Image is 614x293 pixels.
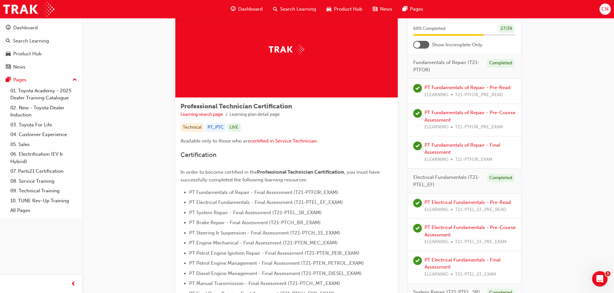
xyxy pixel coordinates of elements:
[189,280,340,286] span: PT Manual Transmission - Final Assessment (T21-PTCH_MT_EXAM)
[8,130,80,140] a: 04. Customer Experience
[601,5,609,13] span: CN
[455,238,507,246] span: T21-PTEL_EF_PRE_EXAM
[180,103,292,110] span: Professional Technician Certification
[424,238,448,246] span: ELEARNING
[189,220,321,225] span: PT Brake Repair - Final Assessment (T21-PTCH_BR_EXAM)
[3,2,54,16] img: Trak
[180,123,204,132] div: Technical
[424,271,448,278] span: ELEARNING
[180,169,381,183] span: , you must have successfully completed the following learning resources:
[3,74,80,86] button: Pages
[269,44,304,54] img: Trak
[334,5,362,13] span: Product Hub
[280,5,316,13] span: Search Learning
[367,3,397,16] a: news-iconNews
[189,199,343,205] span: PT Electrical Fundamentals - Final Assessment (T21-PTEL_EF_EXAM)
[3,21,80,74] button: DashboardSearch LearningProduct HubNews
[227,123,241,132] div: LIVE
[424,85,511,90] a: PT Fundamentals of Repair - Pre-Read
[455,206,506,214] span: T21-PTEL_EF_PRE_READ
[8,103,80,120] a: 02. New - Toyota Dealer Induction
[413,224,422,233] span: learningRecordVerb_COMPLETE-icon
[6,77,11,83] span: pages-icon
[424,91,448,99] span: ELEARNING
[189,270,362,276] span: PT Diesel Engine Management - Final Assessment (T21-PTEN_DIESEL_EXAM)
[13,50,42,58] div: Product Hub
[455,91,503,99] span: T21-PTFOR_PRE_READ
[8,86,80,103] a: 01. Toyota Academy - 2025 Dealer Training Catalogue
[424,206,448,214] span: ELEARNING
[455,124,503,131] span: T21-PTFOR_PRE_EXAM
[413,109,422,118] span: learningRecordVerb_COMPLETE-icon
[380,5,392,13] span: News
[424,110,515,123] a: PT Fundamentals of Repair - Pre-Course Assessment
[257,169,344,175] span: Professional Technician Certification
[317,138,318,144] span: .
[605,271,610,276] span: 1
[373,5,377,13] span: news-icon
[8,140,80,150] a: 05. Sales
[403,5,407,13] span: pages-icon
[231,5,236,13] span: guage-icon
[413,256,422,265] span: learningRecordVerb_COMPLETE-icon
[189,260,364,266] span: PT Petrol Engine Management - Final Assessment (T21-PTEN_PETROL_EXAM)
[455,271,496,278] span: T21-PTEL_EF_EXAM
[6,64,11,70] span: news-icon
[321,3,367,16] a: car-iconProduct Hub
[413,59,482,73] span: Fundamentals of Repair (T21-PTFOR)
[432,41,482,49] span: Show Incomplete Only
[180,138,250,144] span: Available only to those who are
[592,271,608,287] iframe: Intercom live chat
[189,240,338,246] span: PT Engine Mechanical - Final Assessment (T21-PTEN_MEC_EXAM)
[189,250,359,256] span: PT Petrol Engine Ignition Repair - Final Assessment (T21-PTEN_PEIR_EXAM)
[8,176,80,186] a: 08. Service Training
[487,59,514,68] div: Completed
[8,166,80,176] a: 07. Parts21 Certification
[6,25,11,31] span: guage-icon
[238,5,263,13] span: Dashboard
[8,196,80,206] a: 10. TUNE Rev-Up Training
[424,156,448,163] span: ELEARNING
[180,151,217,159] span: Certification
[189,189,338,195] span: PT Fundamentals of Repair - Final Assessment (T21-PTFOR_EXAM)
[189,230,340,236] span: PT Steering & Suspension - Final Assessment (T21-PTCH_SS_EXAM)
[189,210,322,215] span: PT System Repair - Final Assessment (T21-PTEL_SR_EXAM)
[71,280,76,288] span: prev-icon
[13,63,25,71] div: News
[410,5,423,13] span: Pages
[3,48,80,60] a: Product Hub
[424,124,448,131] span: ELEARNING
[424,142,500,155] a: PT Fundamentals of Repair - Final Assessment
[229,111,280,118] li: Learning plan detail page
[273,5,278,13] span: search-icon
[413,25,445,32] span: 69 % Completed
[8,186,80,196] a: 09. Technical Training
[424,224,516,238] a: PT Electrical Fundamentals - Pre-Course Assessment
[8,120,80,130] a: 03. Toyota For Life
[397,3,428,16] a: pages-iconPages
[424,199,511,205] a: PT Electrical Fundamentals - Pre-Read
[73,76,77,84] span: up-icon
[3,35,80,47] a: Search Learning
[424,257,501,270] a: PT Electrical Fundamentals - Final Assessment
[413,199,422,207] span: learningRecordVerb_COMPLETE-icon
[13,76,26,84] div: Pages
[13,24,38,32] div: Dashboard
[413,174,482,188] span: Electrical Fundamentals (T21-PTEL_EF)
[487,174,514,182] div: Completed
[413,142,422,150] span: learningRecordVerb_COMPLETE-icon
[8,149,80,166] a: 06. Electrification (EV & Hybrid)
[180,169,257,175] span: In order to become certified in the
[205,123,226,132] div: PT_PTC
[413,84,422,93] span: learningRecordVerb_COMPLETE-icon
[6,38,10,44] span: search-icon
[3,61,80,73] a: News
[326,5,331,13] span: car-icon
[3,22,80,34] a: Dashboard
[6,51,11,57] span: car-icon
[599,4,611,15] button: CN
[455,156,492,163] span: T21-PTFOR_EXAM
[13,37,49,45] div: Search Learning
